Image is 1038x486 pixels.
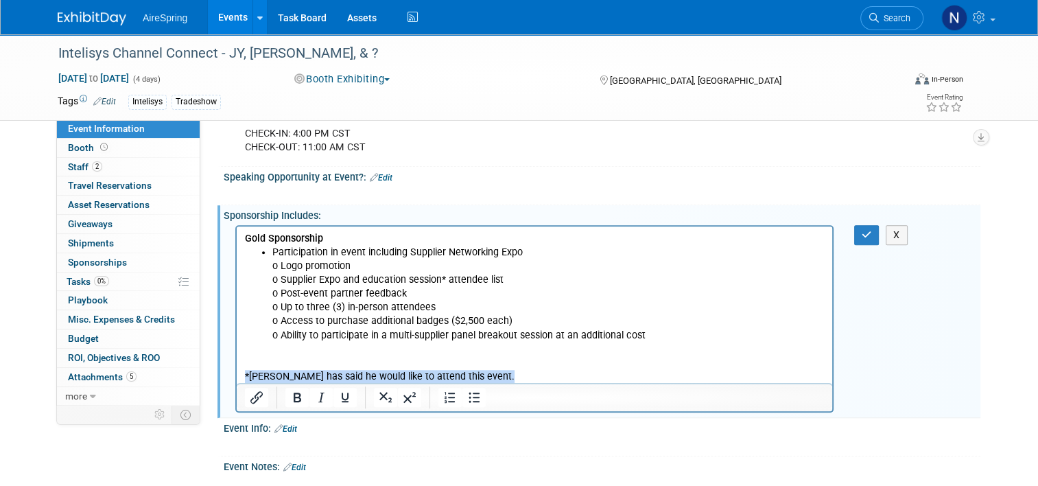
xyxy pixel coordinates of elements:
button: Bullet list [462,388,486,407]
span: 0% [94,276,109,286]
span: Playbook [68,294,108,305]
button: X [886,225,908,245]
button: Italic [309,388,333,407]
button: Underline [333,388,357,407]
a: Edit [283,463,306,472]
body: Rich Text Area. Press ALT-0 for help. [8,5,589,157]
div: Event Info: [224,418,980,436]
button: Numbered list [438,388,462,407]
a: Booth [57,139,200,157]
a: Staff2 [57,158,200,176]
a: Budget [57,329,200,348]
span: Giveaways [68,218,113,229]
span: 2 [92,161,102,172]
a: Shipments [57,234,200,253]
span: Search [879,13,910,23]
div: Speaking Opportunity at Event?: [224,167,980,185]
a: Travel Reservations [57,176,200,195]
span: ROI, Objectives & ROO [68,352,160,363]
a: Asset Reservations [57,196,200,214]
span: Tasks [67,276,109,287]
img: Format-Inperson.png [915,73,929,84]
span: [GEOGRAPHIC_DATA], [GEOGRAPHIC_DATA] [610,76,781,86]
span: Shipments [68,238,114,248]
a: Search [860,6,923,30]
button: Booth Exhibiting [290,72,396,86]
img: ExhibitDay [58,12,126,25]
span: 5 [126,371,137,382]
a: Edit [274,424,297,434]
div: Intelisys Channel Connect - JY, [PERSON_NAME], & ? [54,41,886,66]
div: Intelisys [128,95,167,109]
a: Tasks0% [57,273,200,291]
div: Event Rating [925,94,963,101]
iframe: Rich Text Area [237,227,832,383]
a: Event Information [57,119,200,138]
a: more [57,387,200,406]
a: Misc. Expenses & Credits [57,310,200,329]
td: Tags [58,94,116,110]
button: Subscript [374,388,397,407]
a: Giveaways [57,215,200,233]
span: Misc. Expenses & Credits [68,314,175,325]
a: Attachments5 [57,368,200,386]
button: Insert/edit link [245,388,268,407]
span: Staff [68,161,102,172]
a: ROI, Objectives & ROO [57,349,200,367]
div: Tradeshow [172,95,221,109]
td: Toggle Event Tabs [172,406,200,424]
span: Sponsorships [68,257,127,268]
span: Booth [68,142,110,153]
span: more [65,391,87,402]
div: Event Notes: [224,456,980,474]
a: Edit [370,173,392,183]
a: Edit [93,97,116,106]
p: *[PERSON_NAME] has said he would like to attend this event. [8,143,588,157]
span: AireSpring [143,12,187,23]
b: Gold Sponsorship [8,6,86,18]
span: Budget [68,333,99,344]
div: In-Person [931,74,963,84]
img: Natalie Pyron [941,5,967,31]
button: Superscript [398,388,421,407]
span: Travel Reservations [68,180,152,191]
div: Event Format [829,71,963,92]
li: Participation in event including Supplier Networking Expo o Logo promotion o Supplier Expo and ed... [36,19,588,143]
span: Event Information [68,123,145,134]
a: Sponsorships [57,253,200,272]
span: [DATE] [DATE] [58,72,130,84]
span: Attachments [68,371,137,382]
span: Asset Reservations [68,199,150,210]
div: Sponsorship Includes: [224,205,980,222]
span: to [87,73,100,84]
a: Playbook [57,291,200,310]
td: Personalize Event Tab Strip [148,406,172,424]
span: Booth not reserved yet [97,142,110,152]
span: (4 days) [132,75,161,84]
button: Bold [285,388,309,407]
